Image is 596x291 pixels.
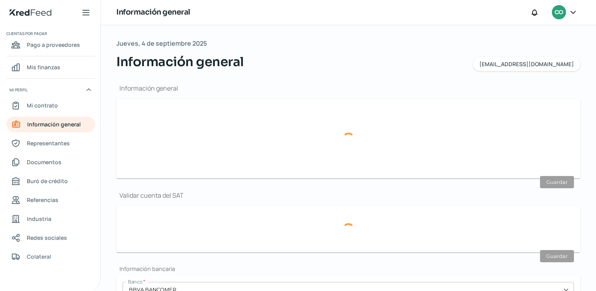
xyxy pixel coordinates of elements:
[27,138,70,148] span: Representantes
[6,30,94,37] span: Cuentas por pagar
[6,117,95,132] a: Información general
[6,135,95,151] a: Representantes
[6,173,95,189] a: Buró de crédito
[6,211,95,227] a: Industria
[27,176,68,186] span: Buró de crédito
[6,37,95,53] a: Pago a proveedores
[9,86,28,93] span: Mi perfil
[540,250,574,262] button: Guardar
[27,157,61,167] span: Documentos
[6,249,95,265] a: Colateral
[27,100,58,110] span: Mi contrato
[27,214,51,224] span: Industria
[27,62,60,72] span: Mis finanzas
[116,84,580,93] h1: Información general
[27,252,51,261] span: Colateral
[6,59,95,75] a: Mis finanzas
[27,233,67,243] span: Redes sociales
[116,7,190,18] h1: Información general
[116,265,580,272] h2: Información bancaria
[6,154,95,170] a: Documentos
[128,278,142,285] span: Banco
[116,38,207,49] span: Jueves, 4 de septiembre 2025
[27,195,58,205] span: Referencias
[116,52,244,71] span: Información general
[6,230,95,246] a: Redes sociales
[27,40,80,50] span: Pago a proveedores
[27,119,81,129] span: Información general
[540,176,574,188] button: Guardar
[116,191,580,200] h1: Validar cuenta del SAT
[6,192,95,208] a: Referencias
[555,8,563,17] span: CO
[479,61,574,67] span: [EMAIL_ADDRESS][DOMAIN_NAME]
[6,98,95,113] a: Mi contrato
